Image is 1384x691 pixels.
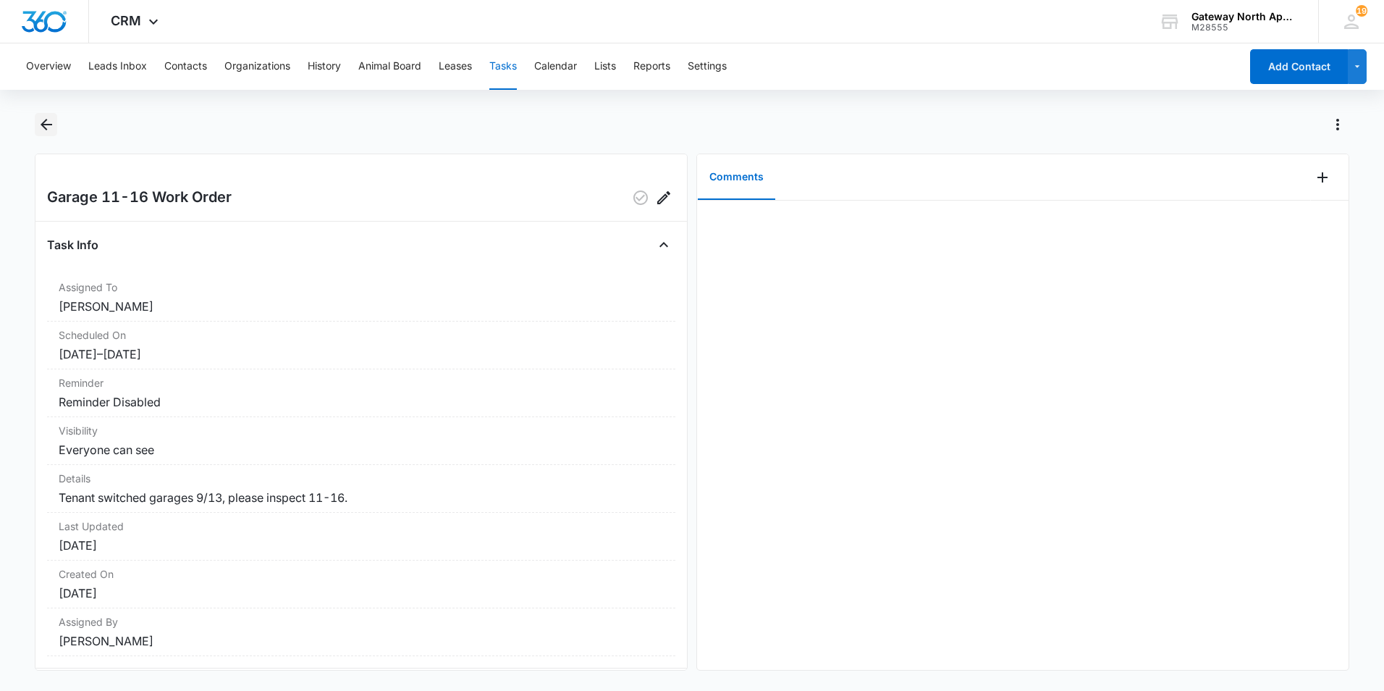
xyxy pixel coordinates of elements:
[698,155,775,200] button: Comments
[1191,22,1297,33] div: account id
[59,614,664,629] dt: Assigned By
[594,43,616,90] button: Lists
[224,43,290,90] button: Organizations
[534,43,577,90] button: Calendar
[652,233,675,256] button: Close
[59,327,664,343] dt: Scheduled On
[164,43,207,90] button: Contacts
[59,632,664,650] dd: [PERSON_NAME]
[1250,49,1348,84] button: Add Contact
[633,43,670,90] button: Reports
[59,471,664,486] dt: Details
[1326,113,1349,136] button: Actions
[47,417,675,465] div: VisibilityEveryone can see
[489,43,517,90] button: Tasks
[59,393,664,411] dd: Reminder Disabled
[59,489,664,506] dd: Tenant switched garages 9/13, please inspect 11-16.
[47,561,675,608] div: Created On[DATE]
[59,375,664,390] dt: Reminder
[308,43,341,90] button: History
[439,43,472,90] button: Leases
[59,345,664,363] dd: [DATE] – [DATE]
[59,519,664,534] dt: Last Updated
[47,186,232,209] h2: Garage 11-16 Work Order
[47,274,675,322] div: Assigned To[PERSON_NAME]
[47,236,98,254] h4: Task Info
[47,513,675,561] div: Last Updated[DATE]
[652,186,675,209] button: Edit
[688,43,727,90] button: Settings
[47,465,675,513] div: DetailsTenant switched garages 9/13, please inspect 11-16.
[1191,11,1297,22] div: account name
[88,43,147,90] button: Leads Inbox
[59,537,664,554] dd: [DATE]
[47,608,675,656] div: Assigned By[PERSON_NAME]
[1356,5,1367,17] div: notifications count
[1356,5,1367,17] span: 19
[59,298,664,315] dd: [PERSON_NAME]
[1311,166,1334,189] button: Add Comment
[59,280,664,295] dt: Assigned To
[59,585,664,602] dd: [DATE]
[47,369,675,417] div: ReminderReminder Disabled
[35,113,57,136] button: Back
[59,566,664,582] dt: Created On
[111,13,141,28] span: CRM
[358,43,421,90] button: Animal Board
[47,322,675,369] div: Scheduled On[DATE]–[DATE]
[59,423,664,438] dt: Visibility
[26,43,71,90] button: Overview
[59,441,664,458] dd: Everyone can see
